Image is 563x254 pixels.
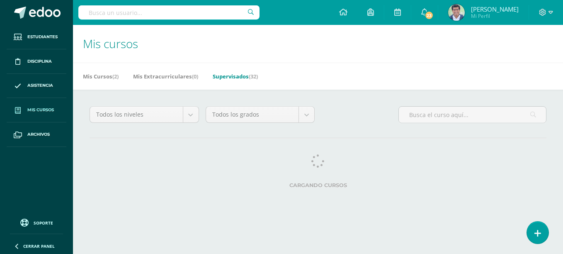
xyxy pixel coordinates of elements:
[27,131,50,138] span: Archivos
[90,182,546,188] label: Cargando cursos
[10,217,63,228] a: Soporte
[7,25,66,49] a: Estudiantes
[212,107,293,122] span: Todos los grados
[133,70,198,83] a: Mis Extracurriculares(0)
[34,220,53,226] span: Soporte
[192,73,198,80] span: (0)
[27,82,53,89] span: Asistencia
[206,107,315,122] a: Todos los grados
[249,73,258,80] span: (32)
[7,49,66,74] a: Disciplina
[7,74,66,98] a: Asistencia
[448,4,465,21] img: b46573023e8a10d5c8a4176346771f40.png
[83,36,138,51] span: Mis cursos
[90,107,199,122] a: Todos los niveles
[78,5,260,20] input: Busca un usuario...
[27,107,54,113] span: Mis cursos
[7,98,66,122] a: Mis cursos
[425,11,434,20] span: 23
[7,122,66,147] a: Archivos
[27,34,58,40] span: Estudiantes
[213,70,258,83] a: Supervisados(32)
[83,70,119,83] a: Mis Cursos(2)
[96,107,177,122] span: Todos los niveles
[471,5,519,13] span: [PERSON_NAME]
[27,58,52,65] span: Disciplina
[23,243,55,249] span: Cerrar panel
[112,73,119,80] span: (2)
[399,107,546,123] input: Busca el curso aquí...
[471,12,519,20] span: Mi Perfil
